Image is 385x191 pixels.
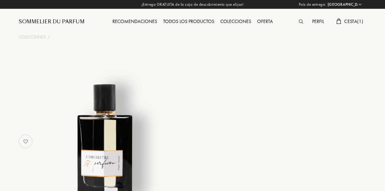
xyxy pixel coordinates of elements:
[254,18,276,26] div: Oferta
[109,18,160,26] div: Recomendaciones
[344,18,363,25] span: Cesta ( 1 )
[19,34,46,40] a: Colecciones
[20,135,32,147] img: no_like_p.png
[299,2,326,8] span: País de entrega:
[217,18,254,25] a: Colecciones
[109,18,160,25] a: Recomendaciones
[254,18,276,25] a: Oferta
[47,34,50,40] div: /
[217,18,254,26] div: Colecciones
[160,18,217,26] div: Todos los productos
[309,18,327,25] a: Perfil
[19,18,85,25] a: Sommelier du Parfum
[336,18,341,24] img: cart.svg
[309,18,327,26] div: Perfil
[160,18,217,25] a: Todos los productos
[299,19,303,24] img: search_icn.svg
